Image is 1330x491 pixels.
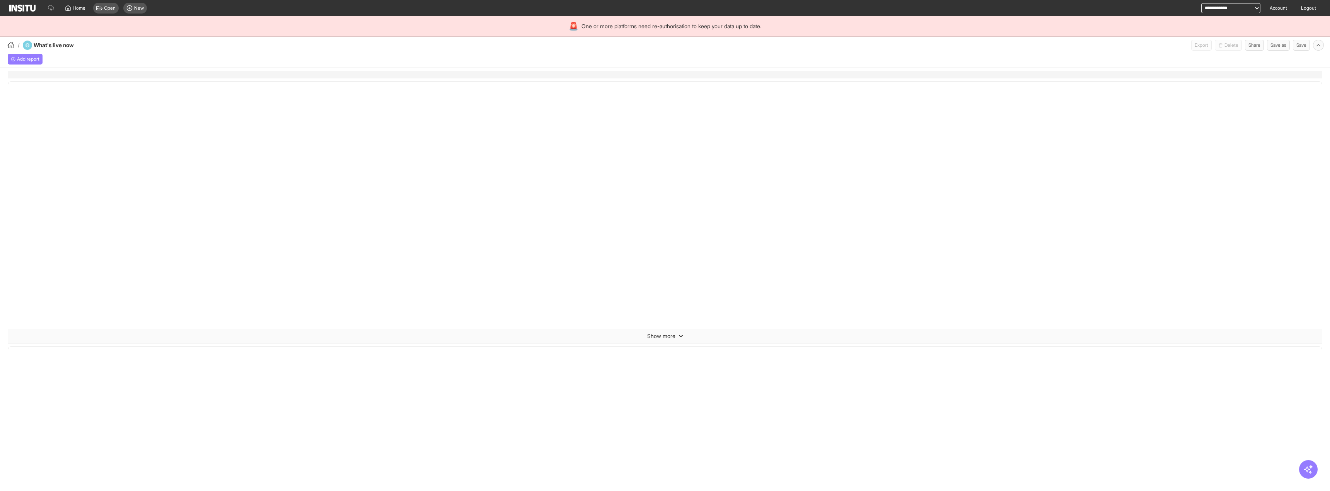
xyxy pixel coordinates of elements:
span: New [134,5,144,11]
button: Save [1293,40,1310,51]
button: Export [1191,40,1212,51]
span: One or more platforms need re-authorisation to keep your data up to date. [581,22,761,30]
span: / [18,41,20,49]
div: Add a report to get started [8,54,43,65]
button: Delete [1215,40,1242,51]
h4: What's live now [34,41,95,49]
span: Open [104,5,116,11]
button: Save as [1267,40,1290,51]
button: Show more [8,329,1322,343]
button: Share [1245,40,1264,51]
img: Logo [9,5,36,12]
button: / [6,41,20,50]
span: Show more [647,332,675,340]
span: Add report [17,56,39,62]
span: You cannot delete a preset report. [1215,40,1242,51]
div: What's live now [23,41,95,50]
button: Add report [8,54,43,65]
span: Can currently only export from Insights reports. [1191,40,1212,51]
span: Home [73,5,85,11]
div: 🚨 [569,21,578,32]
